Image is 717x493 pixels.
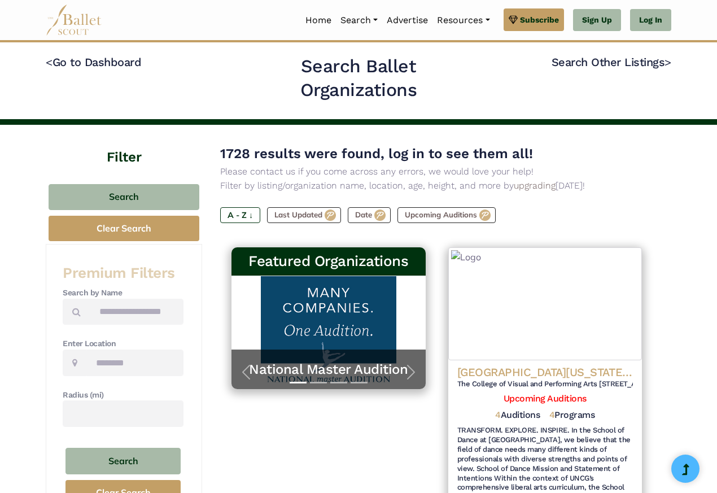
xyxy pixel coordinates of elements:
[49,216,199,241] button: Clear Search
[46,55,53,69] code: <
[336,8,382,32] a: Search
[664,55,671,69] code: >
[290,376,307,389] button: Slide 1
[220,207,260,223] label: A - Z ↓
[457,379,633,389] h6: The College of Visual and Performing Arts [STREET_ADDRESS][PERSON_NAME]
[301,8,336,32] a: Home
[220,164,653,179] p: Please contact us if you come across any errors, we would love your help!
[49,184,199,211] button: Search
[241,252,417,271] h3: Featured Organizations
[220,146,533,162] span: 1728 results were found, log in to see them all!
[244,55,473,102] h2: Search Ballet Organizations
[504,393,587,404] a: Upcoming Auditions
[63,264,183,283] h3: Premium Filters
[351,376,368,389] button: Slide 4
[549,409,555,420] span: 4
[90,299,183,325] input: Search by names...
[63,390,183,401] h4: Radius (mi)
[504,8,564,31] a: Subscribe
[495,409,540,421] h5: Auditions
[46,55,141,69] a: <Go to Dashboard
[330,376,347,389] button: Slide 3
[382,8,432,32] a: Advertise
[432,8,494,32] a: Resources
[448,247,642,360] img: Logo
[457,365,633,379] h4: [GEOGRAPHIC_DATA][US_STATE] - [GEOGRAPHIC_DATA]
[65,448,181,474] button: Search
[549,409,595,421] h5: Programs
[348,207,391,223] label: Date
[514,180,556,191] a: upgrading
[220,178,653,193] p: Filter by listing/organization name, location, age, height, and more by [DATE]!
[509,14,518,26] img: gem.svg
[243,361,414,378] a: National Master Audition
[397,207,496,223] label: Upcoming Auditions
[86,350,183,376] input: Location
[267,207,341,223] label: Last Updated
[520,14,559,26] span: Subscribe
[63,338,183,350] h4: Enter Location
[573,9,621,32] a: Sign Up
[46,125,202,167] h4: Filter
[630,9,671,32] a: Log In
[310,376,327,389] button: Slide 2
[63,287,183,299] h4: Search by Name
[552,55,671,69] a: Search Other Listings>
[495,409,501,420] span: 4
